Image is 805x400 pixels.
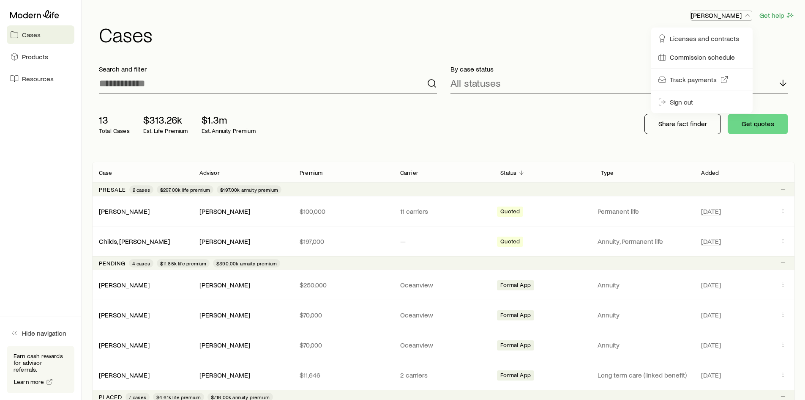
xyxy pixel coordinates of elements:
[202,114,256,126] p: $1.3m
[216,260,277,267] span: $390.00k annuity premium
[701,169,719,176] p: Added
[99,237,170,245] a: Childs, [PERSON_NAME]
[132,260,150,267] span: 4 cases
[655,31,749,46] a: Licenses and contracts
[99,186,126,193] p: Presale
[701,371,721,379] span: [DATE]
[701,237,721,246] span: [DATE]
[14,379,44,385] span: Learn more
[99,341,150,349] a: [PERSON_NAME]
[500,169,516,176] p: Status
[143,127,188,134] p: Est. Life Premium
[22,74,54,83] span: Resources
[199,237,250,246] div: [PERSON_NAME]
[199,341,250,350] div: [PERSON_NAME]
[500,342,531,350] span: Formal App
[99,207,150,215] a: [PERSON_NAME]
[670,98,693,106] span: Sign out
[202,127,256,134] p: Est. Annuity Premium
[500,372,531,381] span: Formal App
[598,237,691,246] p: Annuity, Permanent life
[22,329,66,337] span: Hide navigation
[99,311,150,319] a: [PERSON_NAME]
[199,281,250,290] div: [PERSON_NAME]
[99,237,170,246] div: Childs, [PERSON_NAME]
[500,238,520,247] span: Quoted
[99,311,150,320] div: [PERSON_NAME]
[22,30,41,39] span: Cases
[220,186,278,193] span: $197.00k annuity premium
[500,312,531,320] span: Formal App
[99,341,150,350] div: [PERSON_NAME]
[99,24,795,44] h1: Cases
[7,69,74,88] a: Resources
[759,11,795,20] button: Get help
[133,186,150,193] span: 2 cases
[701,281,721,289] span: [DATE]
[701,341,721,349] span: [DATE]
[99,260,126,267] p: Pending
[99,127,130,134] p: Total Cases
[690,11,752,21] button: [PERSON_NAME]
[670,75,717,84] span: Track payments
[450,77,501,89] p: All statuses
[658,119,707,128] p: Share fact finder
[300,237,387,246] p: $197,000
[99,114,130,126] p: 13
[199,311,250,320] div: [PERSON_NAME]
[143,114,188,126] p: $313.26k
[199,207,250,216] div: [PERSON_NAME]
[701,207,721,215] span: [DATE]
[670,34,739,43] span: Licenses and contracts
[601,169,614,176] p: Type
[598,281,691,289] p: Annuity
[400,237,487,246] p: —
[400,207,487,215] p: 11 carriers
[22,52,48,61] span: Products
[99,65,437,73] p: Search and filter
[598,341,691,349] p: Annuity
[300,371,387,379] p: $11,646
[99,371,150,379] a: [PERSON_NAME]
[644,114,721,134] button: Share fact finder
[300,207,387,215] p: $100,000
[160,260,206,267] span: $11.65k life premium
[500,208,520,217] span: Quoted
[701,311,721,319] span: [DATE]
[400,311,487,319] p: Oceanview
[300,281,387,289] p: $250,000
[99,281,150,289] a: [PERSON_NAME]
[691,11,752,19] p: [PERSON_NAME]
[199,371,250,380] div: [PERSON_NAME]
[160,186,210,193] span: $297.00k life premium
[400,281,487,289] p: Oceanview
[300,311,387,319] p: $70,000
[400,169,418,176] p: Carrier
[14,353,68,373] p: Earn cash rewards for advisor referrals.
[199,169,220,176] p: Advisor
[300,341,387,349] p: $70,000
[99,281,150,290] div: [PERSON_NAME]
[598,207,691,215] p: Permanent life
[7,324,74,342] button: Hide navigation
[500,281,531,290] span: Formal App
[670,53,735,61] span: Commission schedule
[728,114,788,134] button: Get quotes
[598,371,691,379] p: Long term care (linked benefit)
[400,371,487,379] p: 2 carriers
[598,311,691,319] p: Annuity
[300,169,322,176] p: Premium
[99,169,112,176] p: Case
[7,47,74,66] a: Products
[7,25,74,44] a: Cases
[655,72,749,87] a: Track payments
[400,341,487,349] p: Oceanview
[99,371,150,380] div: [PERSON_NAME]
[655,94,749,110] button: Sign out
[450,65,789,73] p: By case status
[7,346,74,393] div: Earn cash rewards for advisor referrals.Learn more
[99,207,150,216] div: [PERSON_NAME]
[655,50,749,65] a: Commission schedule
